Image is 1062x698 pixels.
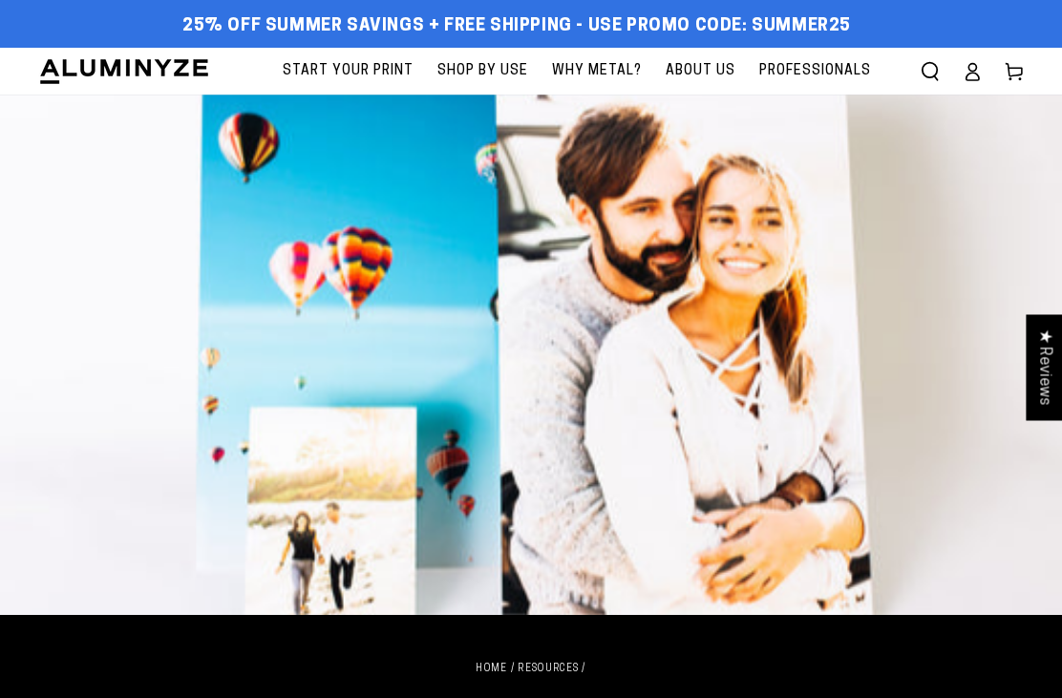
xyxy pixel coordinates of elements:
span: About Us [666,59,735,83]
summary: Search our site [909,51,951,93]
span: Professionals [759,59,871,83]
div: Click to open Judge.me floating reviews tab [1026,314,1062,420]
a: Shop By Use [428,48,538,95]
a: Start Your Print [273,48,423,95]
a: Home [476,664,507,674]
span: 25% off Summer Savings + Free Shipping - Use Promo Code: SUMMER25 [182,16,851,37]
span: / [511,664,515,674]
a: Professionals [750,48,881,95]
span: Start Your Print [283,59,414,83]
span: / [582,664,585,674]
a: Resources [518,664,579,674]
a: Why Metal? [542,48,651,95]
nav: breadcrumbs [38,663,1024,676]
span: Why Metal? [552,59,642,83]
a: About Us [656,48,745,95]
img: Aluminyze [38,57,210,86]
span: Shop By Use [437,59,528,83]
